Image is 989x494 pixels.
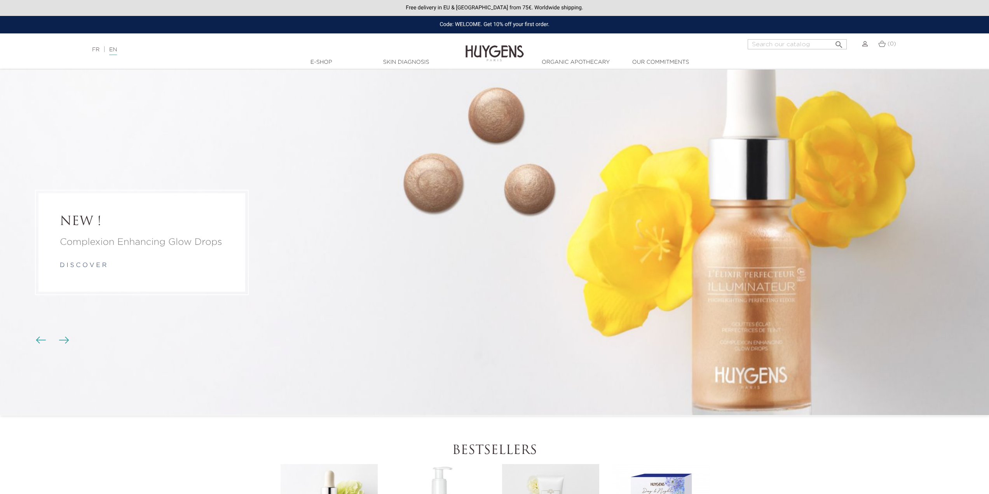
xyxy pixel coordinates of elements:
span: (0) [888,41,896,47]
div: | [88,45,406,54]
a: Complexion Enhancing Glow Drops [60,236,224,250]
button:  [832,37,846,47]
a: NEW ! [60,215,224,229]
div: Carousel buttons [39,335,64,346]
a: FR [92,47,99,52]
a: E-Shop [283,58,360,66]
img: Huygens [466,33,524,63]
h2: Bestsellers [279,443,710,458]
a: Our commitments [622,58,699,66]
i:  [834,38,844,47]
a: EN [109,47,117,55]
input: Search [748,39,847,49]
a: Organic Apothecary [537,58,615,66]
a: Skin Diagnosis [367,58,445,66]
a: d i s c o v e r [60,263,106,269]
